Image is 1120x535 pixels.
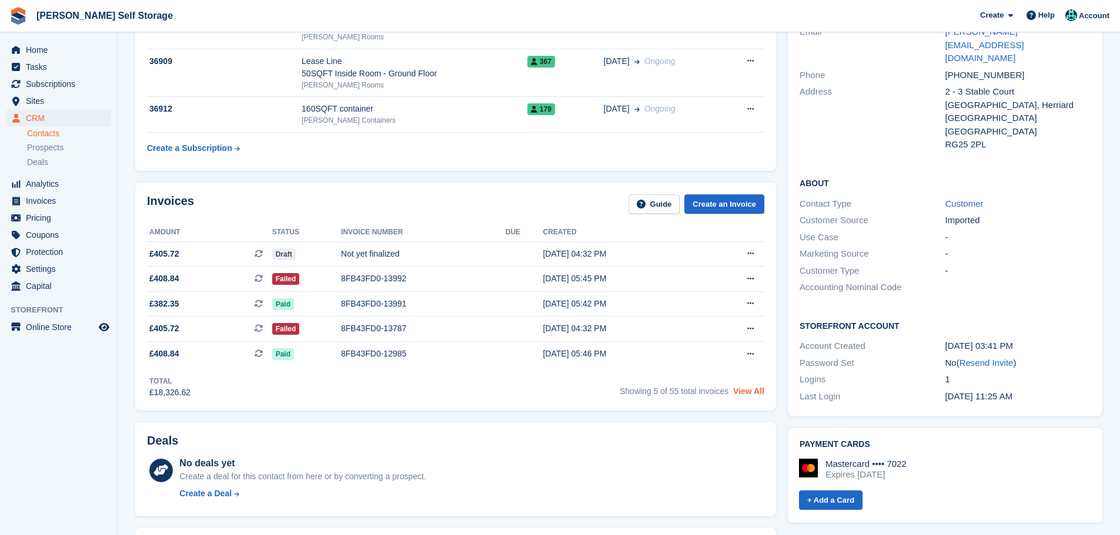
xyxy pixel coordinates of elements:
[800,231,945,244] div: Use Case
[945,85,1091,99] div: 2 - 3 Stable Court
[149,248,179,260] span: £405.72
[543,248,702,260] div: [DATE] 04:32 PM
[800,440,1091,449] h2: Payment cards
[945,138,1091,152] div: RG25 2PL
[800,85,945,152] div: Address
[26,193,96,209] span: Invoices
[945,125,1091,139] div: [GEOGRAPHIC_DATA]
[825,469,907,480] div: Expires [DATE]
[800,69,945,82] div: Phone
[26,261,96,277] span: Settings
[6,76,111,92] a: menu
[543,322,702,335] div: [DATE] 04:32 PM
[620,386,728,396] span: Showing 5 of 55 total invoices
[6,210,111,226] a: menu
[957,358,1017,368] span: ( )
[272,323,300,335] span: Failed
[945,247,1091,261] div: -
[302,80,527,90] div: [PERSON_NAME] Rooms
[945,391,1013,401] time: 2024-09-27 10:25:49 UTC
[26,110,96,126] span: CRM
[800,339,945,353] div: Account Created
[26,42,96,58] span: Home
[341,298,506,310] div: 8FB43FD0-13991
[26,278,96,294] span: Capital
[6,176,111,192] a: menu
[27,157,48,168] span: Deals
[341,272,506,285] div: 8FB43FD0-13992
[800,281,945,294] div: Accounting Nominal Code
[6,227,111,243] a: menu
[800,214,945,227] div: Customer Source
[26,210,96,226] span: Pricing
[9,7,27,25] img: stora-icon-8386f47178a22dfd0bd8f6a31ec36ba5ce8667c1dd55bd0f319d3a0aa187defe.svg
[11,304,117,316] span: Storefront
[272,273,300,285] span: Failed
[800,264,945,278] div: Customer Type
[26,319,96,335] span: Online Store
[1038,9,1055,21] span: Help
[6,110,111,126] a: menu
[272,248,296,260] span: Draft
[26,244,96,260] span: Protection
[527,56,555,68] span: 367
[6,42,111,58] a: menu
[26,76,96,92] span: Subscriptions
[179,487,232,500] div: Create a Deal
[543,348,702,360] div: [DATE] 05:46 PM
[149,298,179,310] span: £382.35
[341,322,506,335] div: 8FB43FD0-13787
[6,319,111,335] a: menu
[800,177,1091,189] h2: About
[644,56,676,66] span: Ongoing
[149,386,190,399] div: £18,326.62
[506,223,543,242] th: Due
[945,112,1091,125] div: [GEOGRAPHIC_DATA]
[800,247,945,261] div: Marketing Source
[1079,10,1109,22] span: Account
[945,264,1091,278] div: -
[149,376,190,386] div: Total
[6,193,111,209] a: menu
[341,348,506,360] div: 8FB43FD0-12985
[147,103,302,115] div: 36912
[302,103,527,115] div: 160SQFT container
[302,55,527,80] div: Lease Line 50SQFT Inside Room - Ground Floor
[800,25,945,65] div: Email
[6,93,111,109] a: menu
[26,59,96,75] span: Tasks
[959,358,1014,368] a: Resend Invite
[800,319,1091,331] h2: Storefront Account
[604,55,630,68] span: [DATE]
[147,194,194,214] h2: Invoices
[644,104,676,113] span: Ongoing
[147,434,178,447] h2: Deals
[272,348,294,360] span: Paid
[27,156,111,169] a: Deals
[149,322,179,335] span: £405.72
[147,142,232,154] div: Create a Subscription
[800,356,945,370] div: Password Set
[149,348,179,360] span: £408.84
[6,59,111,75] a: menu
[341,248,506,260] div: Not yet finalized
[32,6,178,25] a: [PERSON_NAME] Self Storage
[980,9,1004,21] span: Create
[147,137,240,159] a: Create a Subscription
[543,298,702,310] div: [DATE] 05:42 PM
[800,390,945,403] div: Last Login
[628,194,680,214] a: Guide
[945,356,1091,370] div: No
[149,272,179,285] span: £408.84
[302,32,527,42] div: [PERSON_NAME] Rooms
[97,320,111,334] a: Preview store
[945,69,1091,82] div: [PHONE_NUMBER]
[800,197,945,211] div: Contact Type
[527,103,555,115] span: 179
[543,223,702,242] th: Created
[179,456,426,470] div: No deals yet
[1065,9,1077,21] img: Jenna Kennedy
[800,373,945,386] div: Logins
[27,142,63,153] span: Prospects
[733,386,764,396] a: View All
